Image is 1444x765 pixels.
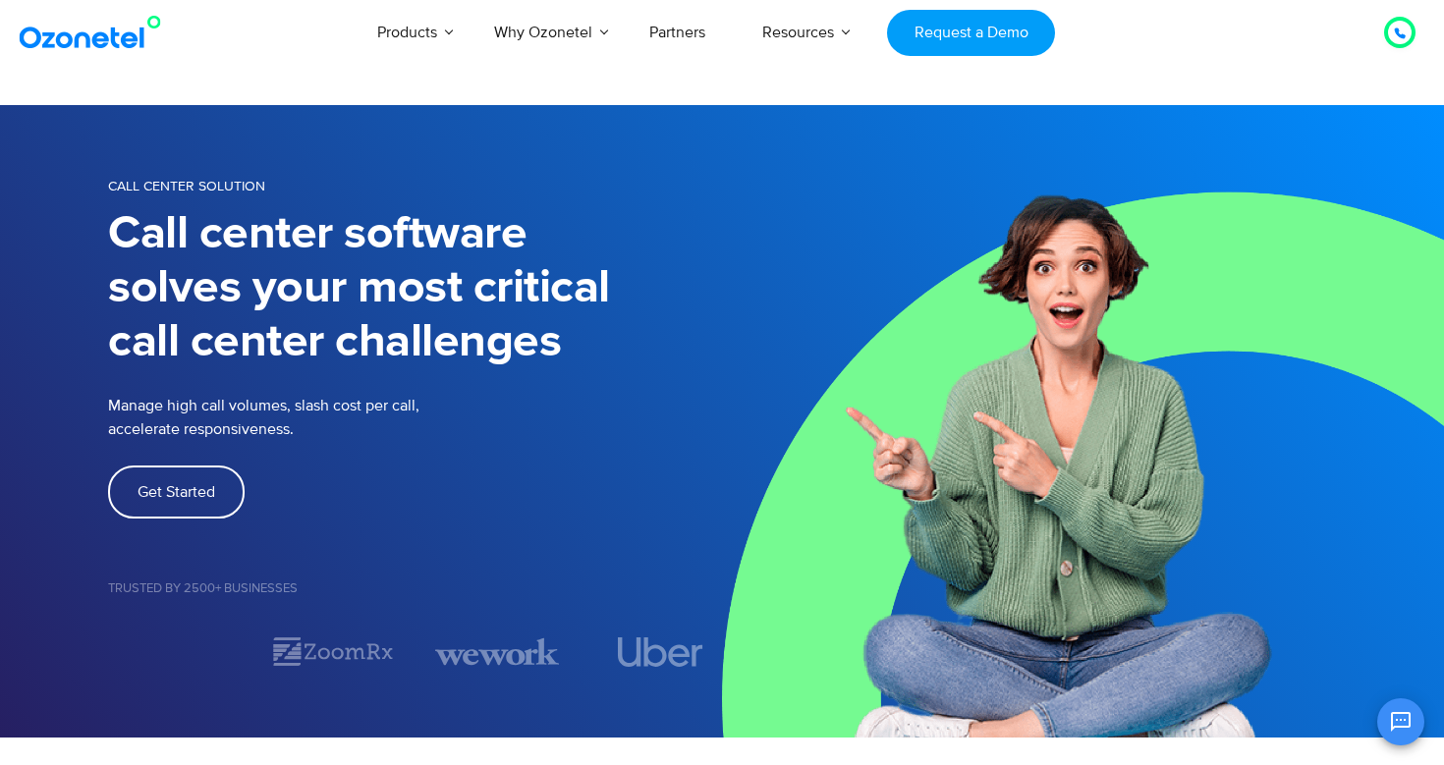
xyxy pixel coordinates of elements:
[108,207,722,369] h1: Call center software solves your most critical call center challenges
[108,582,722,595] h5: Trusted by 2500+ Businesses
[108,465,245,519] a: Get Started
[617,637,702,667] img: uber
[435,634,559,669] img: wework
[108,640,232,664] div: 1 / 7
[108,634,722,669] div: Image Carousel
[138,484,215,500] span: Get Started
[271,634,395,669] div: 2 / 7
[598,637,722,667] div: 4 / 7
[271,634,395,669] img: zoomrx
[108,394,550,441] p: Manage high call volumes, slash cost per call, accelerate responsiveness.
[108,178,265,194] span: Call Center Solution
[1377,698,1424,745] button: Open chat
[887,10,1055,56] a: Request a Demo
[435,634,559,669] div: 3 / 7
